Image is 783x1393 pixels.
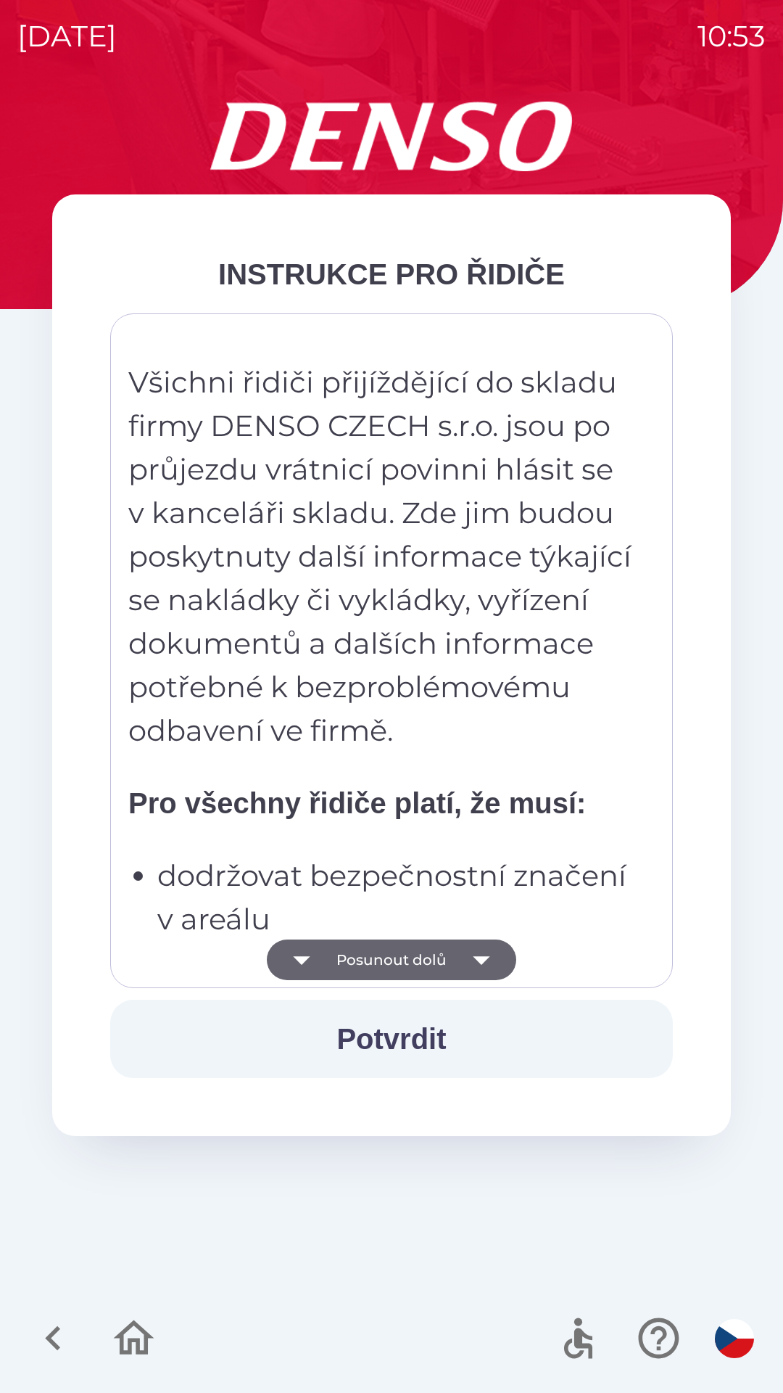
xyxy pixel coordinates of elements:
[267,940,516,980] button: Posunout dolů
[17,15,117,58] p: [DATE]
[697,15,766,58] p: 10:53
[157,854,634,941] p: dodržovat bezpečnostní značení v areálu
[110,1000,673,1078] button: Potvrdit
[110,252,673,296] div: INSTRUKCE PRO ŘIDIČE
[128,787,586,819] strong: Pro všechny řidiče platí, že musí:
[52,102,731,171] img: Logo
[715,1319,754,1358] img: cs flag
[128,361,634,752] p: Všichni řidiči přijíždějící do skladu firmy DENSO CZECH s.r.o. jsou po průjezdu vrátnicí povinni ...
